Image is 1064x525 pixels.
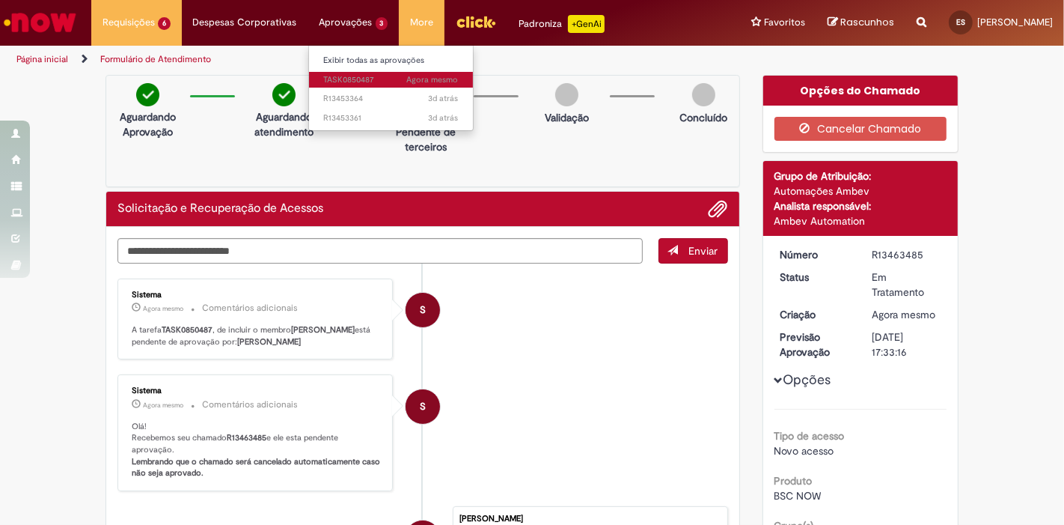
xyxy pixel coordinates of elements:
[429,112,459,124] time: 27/08/2025 15:56:26
[840,15,894,29] span: Rascunhos
[309,91,474,107] a: Aberto R13453364 :
[774,444,834,458] span: Novo acesso
[456,10,496,33] img: click_logo_yellow_360x200.png
[132,324,381,348] p: A tarefa , de incluir o membro está pendente de aprovação por:
[132,456,382,479] b: Lembrando que o chamado será cancelado automaticamente caso não seja aprovado.
[319,15,373,30] span: Aprovações
[956,17,965,27] span: ES
[117,202,323,216] h2: Solicitação e Recuperação de Acessos Histórico de tíquete
[406,389,440,424] div: System
[202,302,298,315] small: Comentários adicionais
[385,124,466,154] p: Pendente de terceiros
[872,308,935,321] time: 29/08/2025 16:33:15
[774,474,813,488] b: Produto
[1,7,79,37] img: ServiceNow
[16,53,68,65] a: Página inicial
[227,432,266,443] b: R13463485
[709,199,728,219] button: Adicionar anexos
[117,238,643,264] textarea: Digite sua mensagem aqui...
[143,401,183,410] span: Agora mesmo
[132,291,381,300] div: Sistema
[658,238,728,264] button: Enviar
[158,17,171,30] span: 6
[100,53,211,65] a: Formulário de Atendimento
[828,16,894,30] a: Rascunhos
[774,213,947,228] div: Ambev Automation
[774,183,947,198] div: Automações Ambev
[143,304,183,313] span: Agora mesmo
[555,83,578,106] img: img-circle-grey.png
[291,324,355,336] b: [PERSON_NAME]
[763,76,958,106] div: Opções do Chamado
[774,117,947,141] button: Cancelar Chamado
[774,198,947,213] div: Analista responsável:
[769,247,861,262] dt: Número
[143,304,183,313] time: 29/08/2025 16:33:36
[132,386,381,395] div: Sistema
[420,292,426,328] span: S
[237,336,301,348] b: [PERSON_NAME]
[774,429,845,443] b: Tipo de acesso
[872,308,935,321] span: Agora mesmo
[112,109,183,139] p: Aguardando Aprovação
[11,46,698,73] ul: Trilhas de página
[764,15,805,30] span: Favoritos
[376,17,388,30] span: 3
[248,109,319,139] p: Aguardando atendimento
[420,389,426,425] span: S
[324,93,459,105] span: R13453364
[692,83,715,106] img: img-circle-grey.png
[324,74,459,86] span: TASK0850487
[429,112,459,124] span: 3d atrás
[459,515,720,524] div: [PERSON_NAME]
[309,72,474,88] a: Aberto TASK0850487 :
[769,307,861,322] dt: Criação
[132,421,381,480] p: Olá! Recebemos seu chamado e ele esta pendente aprovação.
[568,15,605,33] p: +GenAi
[406,293,440,327] div: System
[545,110,589,125] p: Validação
[872,330,941,359] div: [DATE] 17:33:16
[872,270,941,300] div: Em Tratamento
[410,15,433,30] span: More
[202,398,298,411] small: Comentários adicionais
[872,247,941,262] div: R13463485
[162,324,213,336] b: TASK0850487
[977,16,1053,28] span: [PERSON_NAME]
[324,112,459,124] span: R13453361
[769,330,861,359] dt: Previsão Aprovação
[429,93,459,104] time: 27/08/2025 15:57:17
[309,110,474,127] a: Aberto R13453361 :
[689,244,718,258] span: Enviar
[769,270,861,285] dt: Status
[519,15,605,33] div: Padroniza
[774,169,947,183] div: Grupo de Atribuição:
[309,52,474,69] a: Exibir todas as aprovações
[143,401,183,410] time: 29/08/2025 16:33:26
[407,74,459,85] span: Agora mesmo
[679,110,727,125] p: Concluído
[774,489,822,503] span: BSC NOW
[136,83,159,106] img: check-circle-green.png
[193,15,297,30] span: Despesas Corporativas
[429,93,459,104] span: 3d atrás
[407,74,459,85] time: 29/08/2025 16:33:37
[103,15,155,30] span: Requisições
[272,83,296,106] img: check-circle-green.png
[308,45,474,131] ul: Aprovações
[872,307,941,322] div: 29/08/2025 16:33:15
